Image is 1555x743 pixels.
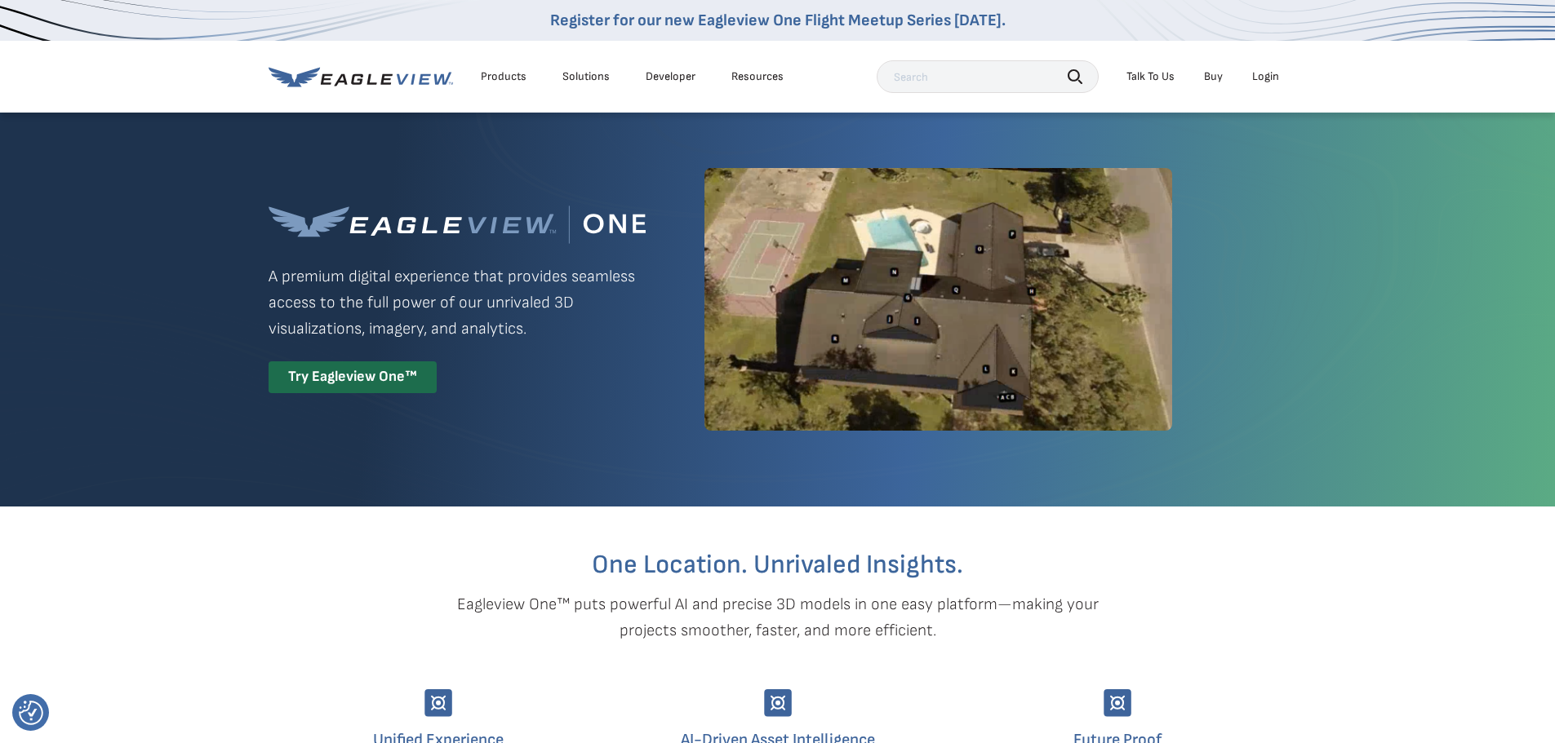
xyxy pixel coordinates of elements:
[731,69,784,84] div: Resources
[1126,69,1175,84] div: Talk To Us
[269,263,646,342] p: A premium digital experience that provides seamless access to the full power of our unrivaled 3D ...
[19,701,43,725] button: Consent Preferences
[281,552,1275,578] h2: One Location. Unrivaled Insights.
[646,69,695,84] a: Developer
[877,60,1099,93] input: Search
[429,591,1127,643] p: Eagleview One™ puts powerful AI and precise 3D models in one easy platform—making your projects s...
[562,69,610,84] div: Solutions
[19,701,43,725] img: Revisit consent button
[1204,69,1223,84] a: Buy
[1252,69,1279,84] div: Login
[269,361,437,393] div: Try Eagleview One™
[269,206,646,244] img: Eagleview One™
[764,689,792,717] img: Group-9744.svg
[550,11,1006,30] a: Register for our new Eagleview One Flight Meetup Series [DATE].
[481,69,526,84] div: Products
[1104,689,1131,717] img: Group-9744.svg
[424,689,452,717] img: Group-9744.svg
